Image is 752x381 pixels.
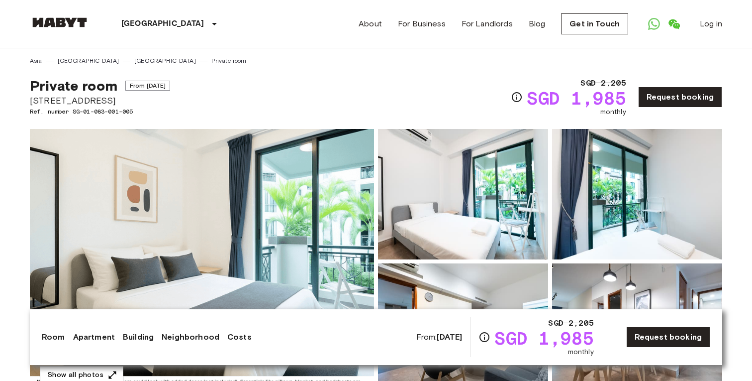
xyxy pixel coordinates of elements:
[58,56,119,65] a: [GEOGRAPHIC_DATA]
[644,14,664,34] a: Open WhatsApp
[568,347,594,357] span: monthly
[359,18,382,30] a: About
[30,17,90,27] img: Habyt
[626,327,710,348] a: Request booking
[73,331,115,343] a: Apartment
[700,18,722,30] a: Log in
[30,77,117,94] span: Private room
[580,77,626,89] span: SGD 2,205
[600,107,626,117] span: monthly
[462,18,513,30] a: For Landlords
[527,89,626,107] span: SGD 1,985
[42,331,65,343] a: Room
[30,56,42,65] a: Asia
[134,56,196,65] a: [GEOGRAPHIC_DATA]
[552,129,722,259] img: Picture of unit SG-01-083-001-005
[548,317,593,329] span: SGD 2,205
[121,18,204,30] p: [GEOGRAPHIC_DATA]
[162,331,219,343] a: Neighborhood
[478,331,490,343] svg: Check cost overview for full price breakdown. Please note that discounts apply to new joiners onl...
[211,56,247,65] a: Private room
[561,13,628,34] a: Get in Touch
[511,91,523,103] svg: Check cost overview for full price breakdown. Please note that discounts apply to new joiners onl...
[378,129,548,259] img: Picture of unit SG-01-083-001-005
[638,87,722,108] a: Request booking
[125,81,171,91] span: From [DATE]
[437,332,462,342] b: [DATE]
[494,329,593,347] span: SGD 1,985
[123,331,154,343] a: Building
[30,94,170,107] span: [STREET_ADDRESS]
[416,332,463,343] span: From:
[30,107,170,116] span: Ref. number SG-01-083-001-005
[227,331,252,343] a: Costs
[664,14,684,34] a: Open WeChat
[529,18,546,30] a: Blog
[398,18,446,30] a: For Business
